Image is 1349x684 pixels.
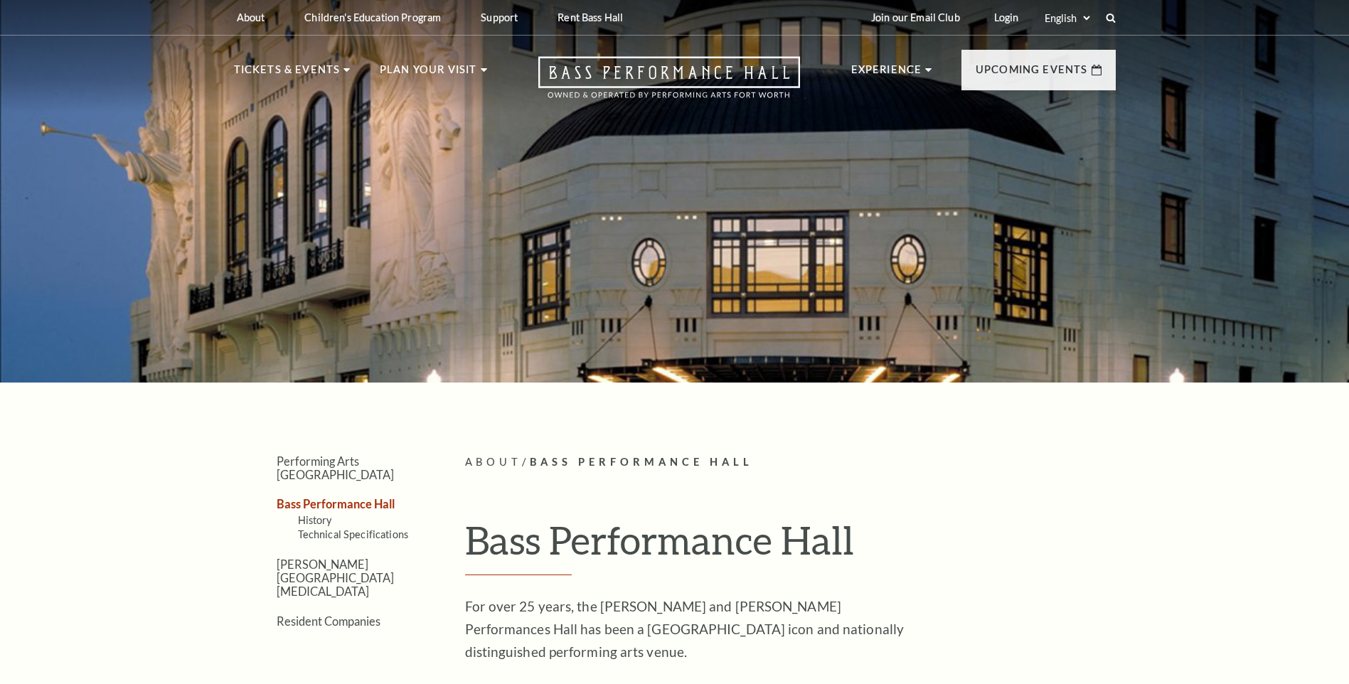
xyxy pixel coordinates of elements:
p: Rent Bass Hall [558,11,623,23]
p: Support [481,11,518,23]
a: Resident Companies [277,614,380,628]
a: [PERSON_NAME][GEOGRAPHIC_DATA][MEDICAL_DATA] [277,557,394,599]
p: Experience [851,61,922,87]
p: About [237,11,265,23]
span: Bass Performance Hall [530,456,754,468]
a: History [298,514,332,526]
a: Technical Specifications [298,528,408,540]
p: Plan Your Visit [380,61,477,87]
a: Bass Performance Hall [277,497,395,511]
a: Performing Arts [GEOGRAPHIC_DATA] [277,454,394,481]
select: Select: [1042,11,1092,25]
p: Upcoming Events [976,61,1088,87]
p: Children's Education Program [304,11,441,23]
p: For over 25 years, the [PERSON_NAME] and [PERSON_NAME] Performances Hall has been a [GEOGRAPHIC_D... [465,595,927,663]
p: Tickets & Events [234,61,341,87]
span: About [465,456,522,468]
h1: Bass Performance Hall [465,517,1116,575]
p: / [465,454,1116,471]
